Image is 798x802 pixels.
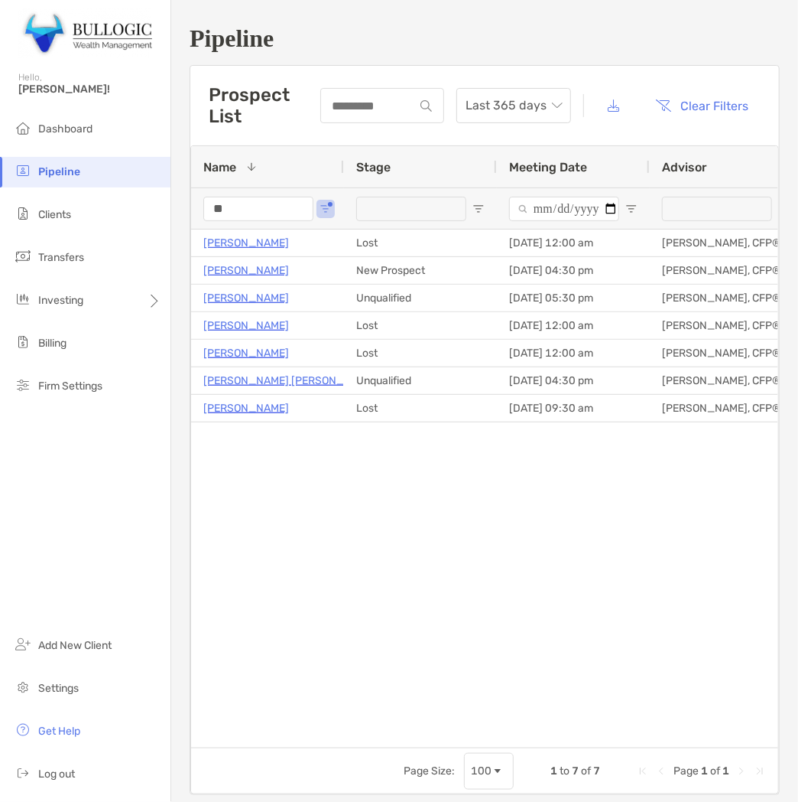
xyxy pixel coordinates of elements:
[203,344,289,363] a: [PERSON_NAME]
[572,765,579,778] span: 7
[497,340,650,367] div: [DATE] 12:00 am
[754,765,766,778] div: Last Page
[190,24,780,53] h1: Pipeline
[14,376,32,394] img: firm-settings icon
[637,765,649,778] div: First Page
[18,6,152,61] img: Zoe Logo
[38,682,79,695] span: Settings
[497,230,650,256] div: [DATE] 12:00 am
[18,83,161,96] span: [PERSON_NAME]!
[497,395,650,422] div: [DATE] 09:30 am
[625,203,637,215] button: Open Filter Menu
[14,204,32,223] img: clients icon
[465,89,562,122] span: Last 365 days
[722,765,729,778] span: 1
[38,208,71,221] span: Clients
[203,289,289,308] a: [PERSON_NAME]
[38,725,80,738] span: Get Help
[655,765,667,778] div: Previous Page
[497,367,650,394] div: [DATE] 04:30 pm
[497,257,650,284] div: [DATE] 04:30 pm
[14,161,32,180] img: pipeline icon
[497,285,650,311] div: [DATE] 05:30 pm
[203,197,313,221] input: Name Filter Input
[203,160,236,174] span: Name
[38,122,92,135] span: Dashboard
[203,371,377,390] a: [PERSON_NAME] [PERSON_NAME]
[209,84,320,127] h3: Prospect List
[344,285,497,311] div: Unqualified
[464,753,514,790] div: Page Size
[509,160,587,174] span: Meeting Date
[710,765,720,778] span: of
[662,160,707,174] span: Advisor
[560,765,569,778] span: to
[203,316,289,335] a: [PERSON_NAME]
[644,89,761,122] button: Clear Filters
[735,765,748,778] div: Next Page
[471,765,491,778] div: 100
[581,765,591,778] span: of
[497,312,650,339] div: [DATE] 12:00 am
[14,764,32,782] img: logout icon
[14,333,32,351] img: billing icon
[38,294,83,307] span: Investing
[14,678,32,696] img: settings icon
[38,165,80,178] span: Pipeline
[344,257,497,284] div: New Prospect
[38,768,75,781] span: Log out
[38,337,66,350] span: Billing
[593,765,600,778] span: 7
[509,197,619,221] input: Meeting Date Filter Input
[420,100,432,112] img: input icon
[203,399,289,418] a: [PERSON_NAME]
[38,251,84,264] span: Transfers
[356,160,391,174] span: Stage
[344,340,497,367] div: Lost
[14,635,32,654] img: add_new_client icon
[203,233,289,253] a: [PERSON_NAME]
[38,639,112,652] span: Add New Client
[14,247,32,266] img: transfers icon
[14,290,32,308] img: investing icon
[344,230,497,256] div: Lost
[550,765,557,778] span: 1
[38,380,102,393] span: Firm Settings
[344,312,497,339] div: Lost
[701,765,708,778] span: 1
[344,395,497,422] div: Lost
[673,765,699,778] span: Page
[14,721,32,739] img: get-help icon
[320,203,332,215] button: Open Filter Menu
[344,367,497,394] div: Unqualified
[472,203,485,215] button: Open Filter Menu
[203,261,289,280] a: [PERSON_NAME]
[14,119,32,137] img: dashboard icon
[404,765,455,778] div: Page Size:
